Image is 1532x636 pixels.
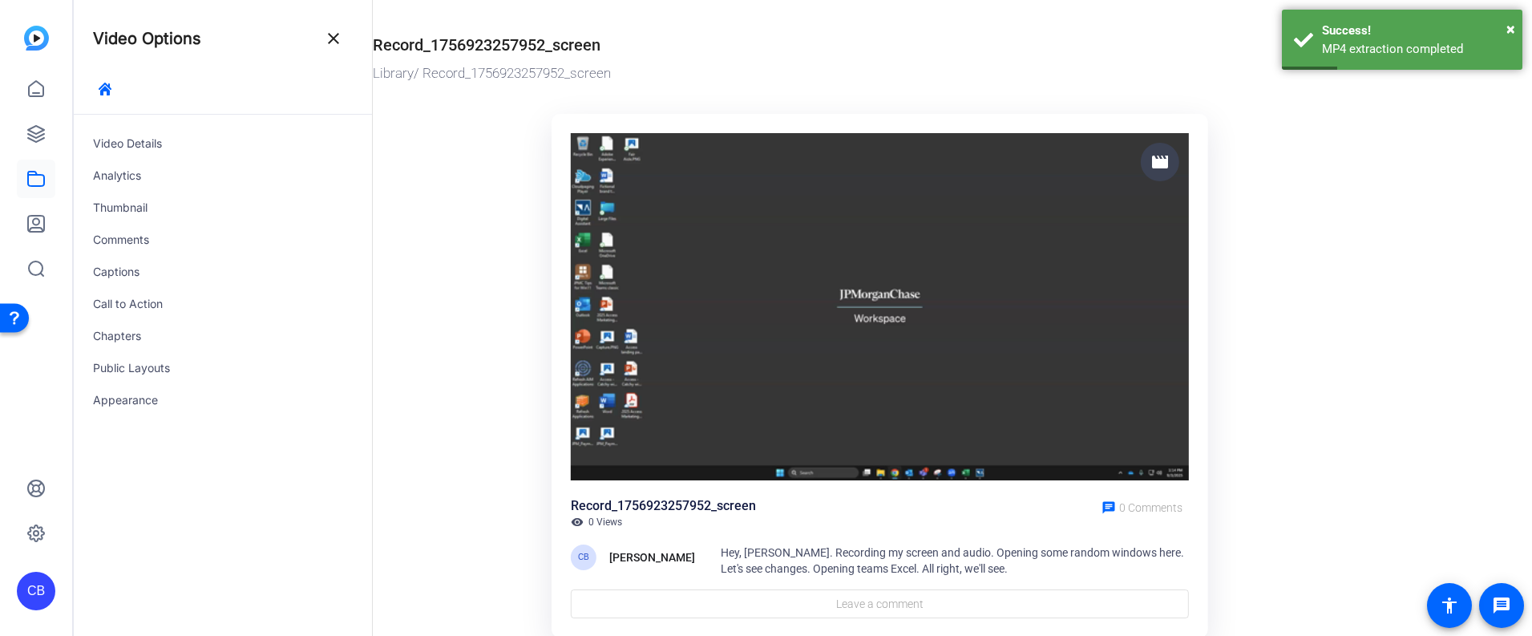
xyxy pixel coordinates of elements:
div: Comments [74,224,372,256]
div: Thumbnail [74,192,372,224]
h4: Video Options [93,29,201,48]
div: Record_1756923257952_screen [373,33,600,57]
div: Analytics [74,160,372,192]
div: CB [17,572,55,610]
span: × [1506,19,1515,38]
img: c9c1b967-2738-4a43-a51a-3dbd7d8953fd_thumb_34878b30-5f18-49c4-854b-9a94894d4a24.png [571,133,1189,481]
div: CB [571,545,596,570]
div: Appearance [74,384,372,416]
div: Video Details [74,128,372,160]
mat-icon: visibility [571,516,584,529]
mat-icon: close [324,29,343,48]
button: Close [1506,17,1515,41]
img: blue-gradient.svg [24,26,49,51]
div: [PERSON_NAME] [609,548,695,567]
div: / Record_1756923257952_screen [373,63,1379,84]
div: Success! [1322,22,1510,40]
div: Chapters [74,320,372,352]
div: MP4 extraction completed [1322,40,1510,59]
mat-icon: message [1492,596,1511,615]
span: Hey, [PERSON_NAME]. Recording my screen and audio. Opening some random windows here. Let's see ch... [721,546,1184,575]
mat-icon: movie [1150,152,1170,172]
div: Call to Action [74,288,372,320]
a: Library [373,65,414,81]
div: Record_1756923257952_screen [571,496,756,516]
div: Captions [74,256,372,288]
mat-icon: accessibility [1440,596,1459,615]
span: 0 Views [588,516,622,529]
div: Public Layouts [74,352,372,384]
